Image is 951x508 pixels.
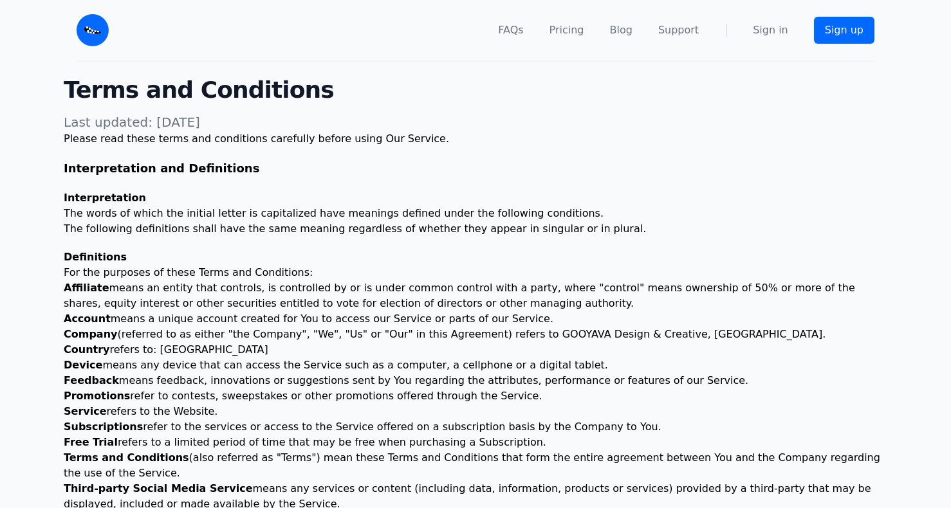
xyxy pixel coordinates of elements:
strong: Feedback [64,374,119,386]
h3: Definitions [64,249,887,265]
p: The words of which the initial letter is capitalized have meanings defined under the following co... [64,206,887,221]
h2: Interpretation and Definitions [64,159,887,177]
strong: Device [64,359,102,371]
a: Blog [610,23,632,38]
li: means an entity that controls, is controlled by or is under common control with a party, where "c... [64,280,887,311]
p: The following definitions shall have the same meaning regardless of whether they appear in singul... [64,221,887,237]
strong: Company [64,328,117,340]
strong: Third-party Social Media Service [64,482,253,494]
a: Pricing [549,23,584,38]
li: (referred to as either "the Company", "We", "Us" or "Our" in this Agreement) refers to GOOYAVA De... [64,327,887,342]
strong: Promotions [64,390,130,402]
li: (also referred as "Terms") mean these Terms and Conditions that form the entire agreement between... [64,450,887,481]
li: refer to contests, sweepstakes or other promotions offered through the Service. [64,388,887,404]
li: refers to: [GEOGRAPHIC_DATA] [64,342,887,358]
a: Sign in [753,23,788,38]
img: Email Monster [77,14,109,46]
li: refers to the Website. [64,404,887,419]
h1: Terms and Conditions [64,77,887,103]
li: means a unique account created for You to access our Service or parts of our Service. [64,311,887,327]
strong: Country [64,343,109,356]
strong: Account [64,313,111,325]
a: Sign up [814,17,874,44]
strong: Subscriptions [64,421,143,433]
p: For the purposes of these Terms and Conditions: [64,265,887,280]
p: Please read these terms and conditions carefully before using Our Service. [64,131,887,147]
strong: Service [64,405,107,417]
strong: Affiliate [64,282,109,294]
strong: Free Trial [64,436,118,448]
a: FAQs [498,23,523,38]
li: means feedback, innovations or suggestions sent by You regarding the attributes, performance or f... [64,373,887,388]
a: Support [658,23,699,38]
li: refer to the services or access to the Service offered on a subscription basis by the Company to ... [64,419,887,435]
li: means any device that can access the Service such as a computer, a cellphone or a digital tablet. [64,358,887,373]
strong: Terms and Conditions [64,451,189,464]
h3: Interpretation [64,190,887,206]
li: refers to a limited period of time that may be free when purchasing a Subscription. [64,435,887,450]
p: Last updated: [DATE] [64,113,887,131]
